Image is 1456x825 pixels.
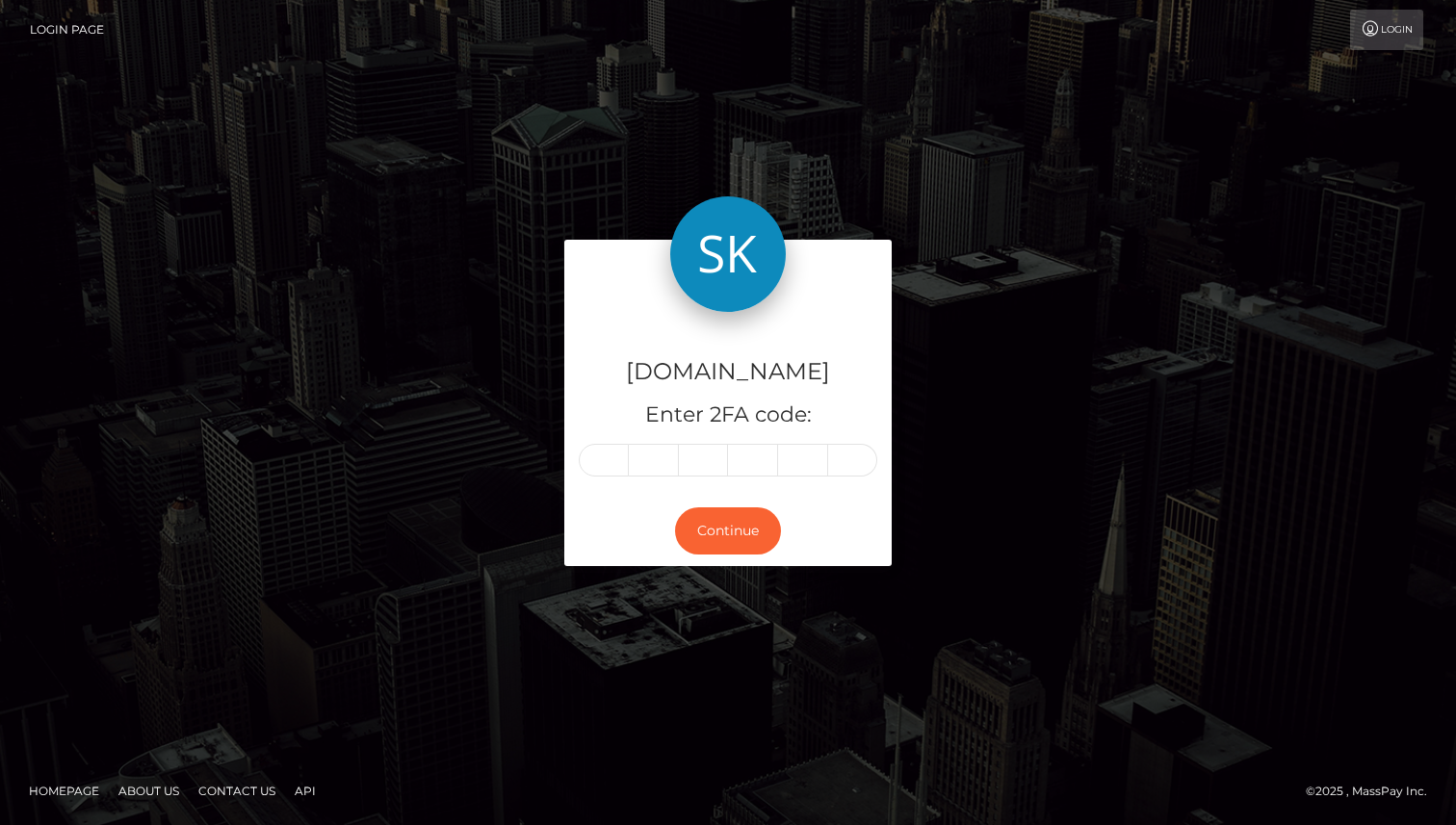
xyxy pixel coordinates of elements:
h4: [DOMAIN_NAME] [579,355,877,389]
a: Login Page [30,10,104,50]
a: API [287,776,324,806]
div: © 2025 , MassPay Inc. [1306,781,1442,802]
h5: Enter 2FA code: [579,400,877,430]
a: Contact Us [191,776,283,806]
a: Login [1350,10,1423,50]
a: Homepage [21,776,107,806]
button: Continue [675,507,781,554]
a: About Us [111,776,187,806]
img: Skin.Land [670,196,786,312]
